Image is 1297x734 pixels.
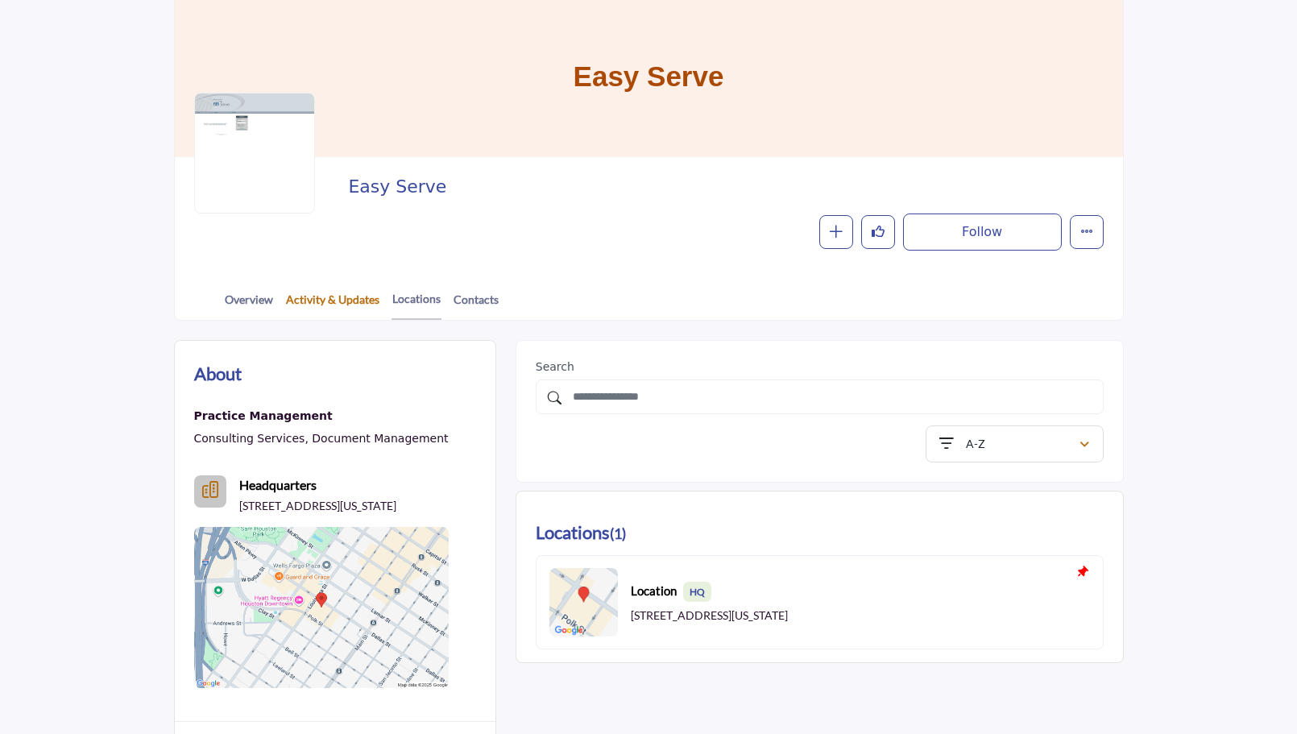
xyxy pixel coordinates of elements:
img: Location Map [194,527,449,688]
a: Activity & Updates [285,291,380,319]
h2: Locations [536,519,626,547]
h2: About [194,360,242,387]
button: Follow [903,214,1062,251]
button: A-Z [926,425,1104,462]
a: Overview [224,291,274,319]
button: More details [1070,215,1104,249]
p: [STREET_ADDRESS][US_STATE] [239,498,396,514]
a: Document Management [312,432,448,445]
span: 1 [614,525,622,542]
span: ( ) [610,525,626,542]
b: Location [631,582,711,602]
p: A-Z [966,436,985,452]
p: [STREET_ADDRESS][US_STATE] [631,608,788,624]
a: Contacts [453,291,499,319]
a: Consulting Services, [194,432,309,445]
button: Like [861,215,895,249]
h2: Easy Serve [348,176,1095,197]
img: Location Map [549,568,618,637]
button: Headquarter icon [194,475,226,508]
span: HQ [683,582,711,602]
h2: Search [536,360,1104,374]
div: Improving organization and efficiency of law practice [194,406,449,427]
b: Headquarters [239,475,317,495]
a: Practice Management [194,406,449,427]
a: Locations [392,290,441,320]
